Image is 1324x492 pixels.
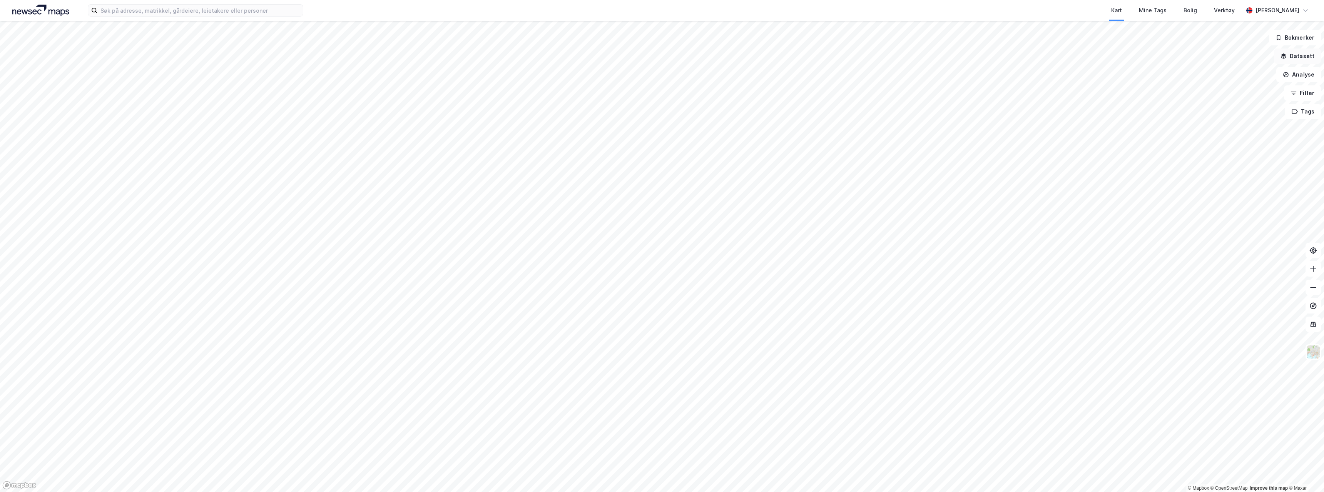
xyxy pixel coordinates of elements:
a: Mapbox [1188,485,1209,491]
div: [PERSON_NAME] [1255,6,1299,15]
div: Mine Tags [1139,6,1167,15]
button: Bokmerker [1269,30,1321,45]
img: Z [1306,345,1321,359]
a: Mapbox homepage [2,481,36,490]
button: Filter [1284,85,1321,101]
a: Maxar [1289,485,1307,491]
a: Improve this map [1250,485,1288,491]
img: logo.a4113a55bc3d86da70a041830d287a7e.svg [12,5,69,16]
div: Kart [1111,6,1122,15]
div: Bolig [1184,6,1197,15]
input: Søk på adresse, matrikkel, gårdeiere, leietakere eller personer [97,5,303,16]
button: Tags [1285,104,1321,119]
div: Verktøy [1214,6,1235,15]
button: Datasett [1274,48,1321,64]
button: Analyse [1276,67,1321,82]
a: OpenStreetMap [1210,485,1248,491]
